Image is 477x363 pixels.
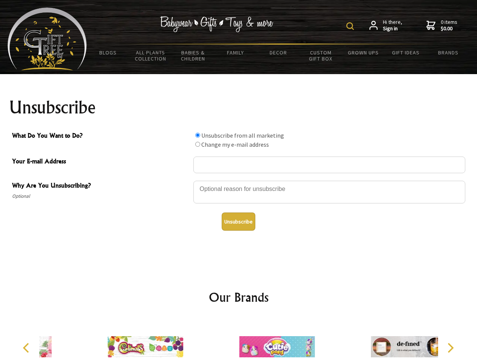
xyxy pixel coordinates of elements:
button: Unsubscribe [222,213,255,231]
label: Change my e-mail address [201,141,269,148]
span: Optional [12,192,190,201]
a: BLOGS [87,45,130,60]
input: What Do You Want to Do? [195,142,200,147]
img: product search [346,22,354,30]
button: Next [442,340,458,356]
a: Custom Gift Box [299,45,342,67]
a: Family [215,45,257,60]
span: 0 items [441,19,457,32]
a: Brands [427,45,470,60]
h2: Our Brands [15,288,462,306]
textarea: Why Are You Unsubscribing? [193,181,465,203]
button: Previous [19,340,36,356]
img: Babyware - Gifts - Toys and more... [8,8,87,70]
a: Decor [257,45,299,60]
h1: Unsubscribe [9,98,468,116]
strong: $0.00 [441,25,457,32]
a: Babies & Children [172,45,215,67]
span: Why Are You Unsubscribing? [12,181,190,192]
a: Gift Ideas [384,45,427,60]
a: 0 items$0.00 [426,19,457,32]
a: All Plants Collection [130,45,172,67]
input: Your E-mail Address [193,157,465,173]
img: Babywear - Gifts - Toys & more [160,16,273,32]
input: What Do You Want to Do? [195,133,200,138]
a: Hi there,Sign in [369,19,402,32]
span: Hi there, [383,19,402,32]
strong: Sign in [383,25,402,32]
a: Grown Ups [342,45,384,60]
label: Unsubscribe from all marketing [201,132,284,139]
span: Your E-mail Address [12,157,190,168]
span: What Do You Want to Do? [12,131,190,142]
